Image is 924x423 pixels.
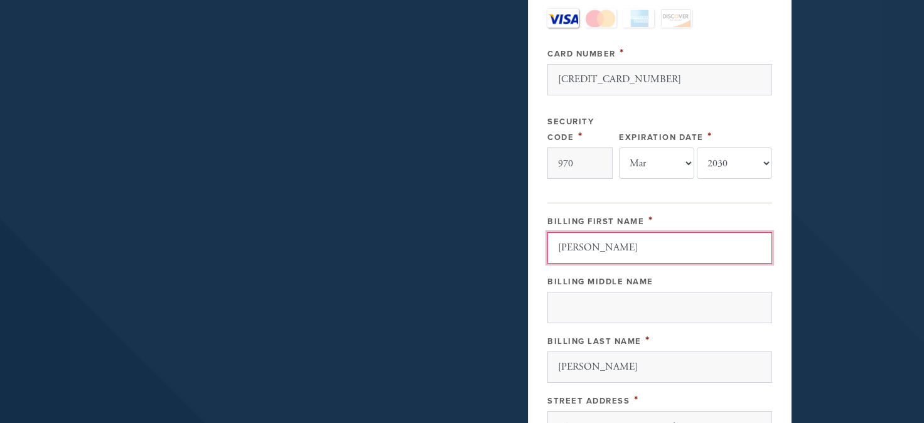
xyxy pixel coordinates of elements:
label: Billing Middle Name [547,277,653,287]
label: Billing First Name [547,217,644,227]
label: Card Number [547,49,616,59]
a: Amex [623,9,654,28]
label: Expiration Date [619,132,704,142]
a: MasterCard [585,9,616,28]
span: This field is required. [707,129,712,143]
select: Expiration Date year [697,147,772,179]
span: This field is required. [620,46,625,60]
span: This field is required. [645,333,650,347]
label: Billing Last Name [547,336,642,346]
label: Street Address [547,396,630,406]
a: Visa [547,9,579,28]
span: This field is required. [578,129,583,143]
span: This field is required. [648,213,653,227]
span: This field is required. [634,393,639,407]
label: Security Code [547,117,594,142]
select: Expiration Date month [619,147,694,179]
a: Discover [660,9,692,28]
